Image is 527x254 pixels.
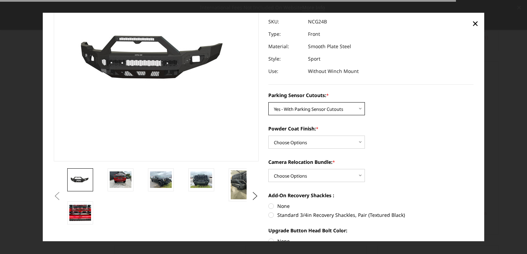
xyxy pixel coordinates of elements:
label: Standard 3/4in Recovery Shackles, Pair (Textured Black) [268,211,474,219]
label: None [268,237,474,245]
dt: Use: [268,65,303,77]
img: 2024-2025 GMC 2500-3500 - Freedom Series - Sport Front Bumper (non-winch) [190,171,212,188]
dd: Without Winch Mount [308,65,359,77]
dd: NCG24B [308,15,327,28]
dt: Material: [268,40,303,53]
dt: Style: [268,53,303,65]
label: Parking Sensor Cutouts: [268,92,474,99]
dt: Type: [268,28,303,40]
dd: Smooth Plate Steel [308,40,351,53]
img: 2024-2025 GMC 2500-3500 - Freedom Series - Sport Front Bumper (non-winch) [69,204,91,221]
label: Upgrade Button Head Bolt Color: [268,227,474,234]
label: Camera Relocation Bundle: [268,158,474,166]
label: Add-On Recovery Shackles : [268,192,474,199]
dd: Front [308,28,320,40]
span: × [472,16,478,31]
button: Previous [52,191,62,201]
label: None [268,202,474,210]
img: 2024-2025 GMC 2500-3500 - Freedom Series - Sport Front Bumper (non-winch) [231,170,252,199]
img: 2024-2025 GMC 2500-3500 - Freedom Series - Sport Front Bumper (non-winch) [110,171,131,188]
button: Next [250,191,260,201]
a: Close [470,18,481,29]
img: 2024-2025 GMC 2500-3500 - Freedom Series - Sport Front Bumper (non-winch) [150,171,172,188]
dt: SKU: [268,15,303,28]
dd: Sport [308,53,320,65]
label: Powder Coat Finish: [268,125,474,132]
img: 2024-2025 GMC 2500-3500 - Freedom Series - Sport Front Bumper (non-winch) [69,174,91,184]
